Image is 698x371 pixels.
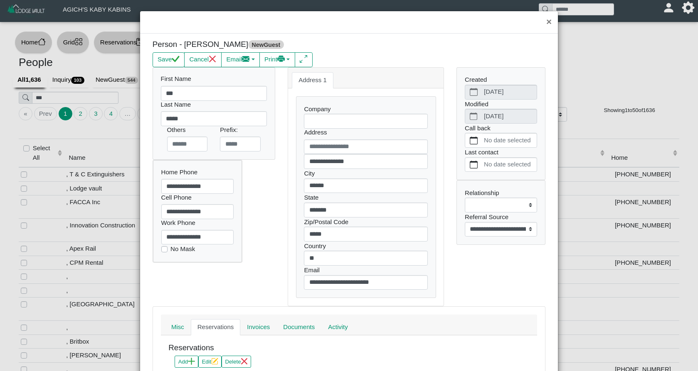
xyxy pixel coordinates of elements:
[276,319,321,336] a: Documents
[161,168,234,176] h6: Home Phone
[220,126,261,134] h6: Prefix:
[277,55,285,63] svg: printer fill
[172,55,180,63] svg: check
[175,356,198,368] button: Addplus
[470,137,478,144] svg: calendar
[198,356,222,368] button: Editpencil square
[457,181,545,244] div: Relationship Referral Source
[161,75,267,83] h6: First Name
[153,40,343,49] h5: Person - [PERSON_NAME]
[321,319,355,336] a: Activity
[161,219,234,227] h6: Work Phone
[161,101,267,108] h6: Last Name
[170,244,195,254] label: No Mask
[165,319,191,336] a: Misc
[191,319,241,336] a: Reservations
[482,158,537,172] label: No date selected
[161,194,234,201] h6: Cell Phone
[300,55,308,63] svg: arrows angle expand
[241,358,247,364] svg: x
[242,55,250,63] svg: envelope fill
[209,55,217,63] svg: x
[259,52,295,67] button: Printprinter fill
[470,161,478,168] svg: calendar
[221,52,260,67] button: Emailenvelope fill
[168,343,214,353] h5: Reservations
[184,52,222,67] button: Cancelx
[457,68,545,180] div: Created Modified Call back Last contact
[482,133,537,147] label: No date selected
[292,72,333,89] a: Address 1
[465,158,482,172] button: calendar
[188,358,195,364] svg: plus
[211,358,218,364] svg: pencil square
[304,129,427,136] h6: Address
[167,126,208,134] h6: Others
[153,52,185,67] button: Savecheck
[222,356,251,368] button: Deletex
[296,97,436,298] div: Company City State Zip/Postal Code Country Email
[295,52,313,67] button: arrows angle expand
[465,133,482,147] button: calendar
[240,319,276,336] a: Invoices
[540,11,558,33] button: Close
